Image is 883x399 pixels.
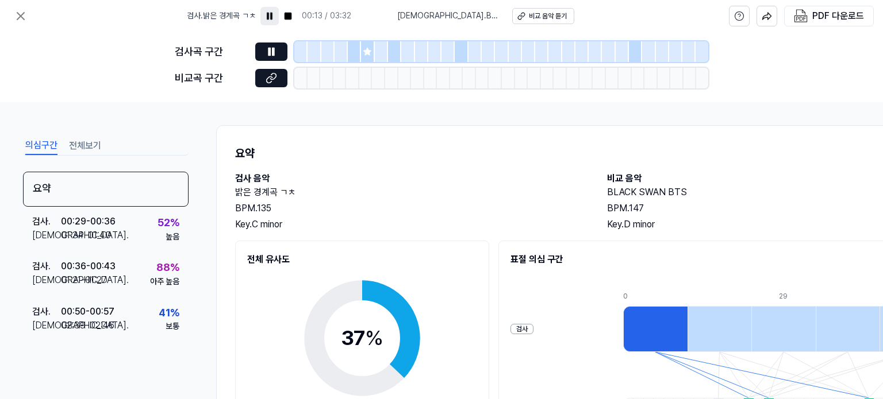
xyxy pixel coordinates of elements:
img: share [762,11,772,21]
div: Key. C minor [235,218,584,231]
div: 비교곡 구간 [175,70,248,87]
div: BPM. 135 [235,202,584,215]
span: [DEMOGRAPHIC_DATA] . BLACK SWAN BTS [397,10,498,22]
div: 88 % [156,259,179,276]
div: 02:39 - 02:46 [61,319,114,332]
div: [DEMOGRAPHIC_DATA] . [32,228,61,242]
div: 01:21 - 01:27 [61,273,107,287]
h2: 검사 음악 [235,172,584,185]
img: PDF Download [794,9,808,23]
div: 보통 [166,321,179,332]
button: 비교 음악 듣기 [512,8,574,24]
div: 00:50 - 00:57 [61,305,114,319]
div: 37 [341,323,383,354]
div: 41 % [159,305,179,321]
h2: 밝은 경계곡 ㄱㅊ [235,185,584,199]
div: 아주 높음 [150,276,179,288]
button: 전체보기 [69,137,101,155]
div: 00:13 / 03:32 [302,10,351,22]
div: 검사 . [32,305,61,319]
div: 검사 [510,324,533,335]
div: 00:36 - 00:43 [61,259,116,273]
div: PDF 다운로드 [812,9,864,24]
div: 0 [623,292,688,301]
div: 비교 음악 듣기 [529,11,567,21]
div: 요약 [23,172,189,207]
button: help [729,6,750,26]
div: 검사 . [32,259,61,273]
button: 의심구간 [25,137,57,155]
div: [DEMOGRAPHIC_DATA] . [32,273,61,287]
div: [DEMOGRAPHIC_DATA] . [32,319,61,332]
div: 검사 . [32,215,61,228]
div: 높음 [166,231,179,243]
div: 01:34 - 01:40 [61,228,111,242]
div: 00:29 - 00:36 [61,215,116,228]
span: % [365,326,383,350]
svg: help [734,10,744,22]
div: 29 [779,292,843,301]
span: 검사 . 밝은 경계곡 ㄱㅊ [187,10,256,22]
button: PDF 다운로드 [792,6,866,26]
div: 52 % [158,215,179,231]
div: 검사곡 구간 [175,44,248,60]
h2: 전체 유사도 [247,253,477,266]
